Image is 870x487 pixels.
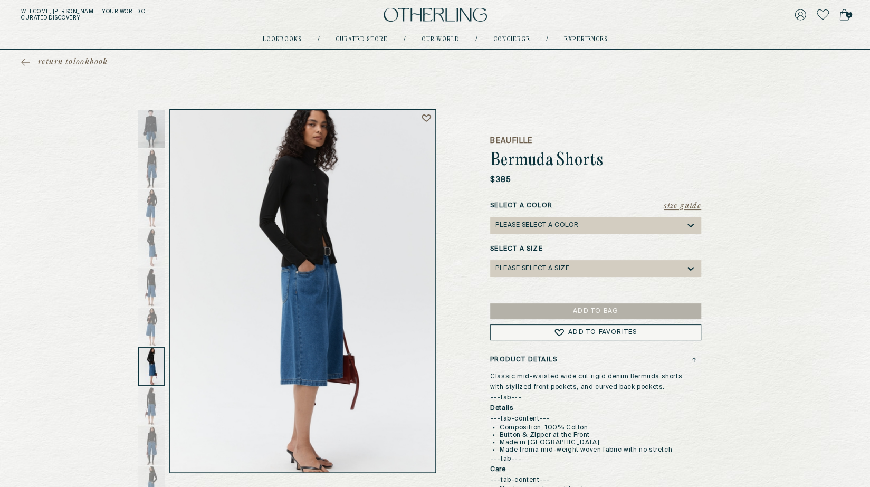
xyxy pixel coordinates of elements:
div: / [404,35,406,44]
li: Made from [500,446,672,454]
span: 0 [846,12,852,18]
img: Thumbnail 2 [138,149,165,188]
li: Button & Zipper at the Front [500,432,672,439]
button: Add to Bag [490,303,701,319]
li: Composition: 100% Cotton [500,424,672,432]
span: Classic mid-waisted wide cut rigid denim Bermuda shorts with stylized front pockets, and curved b... [490,374,682,390]
label: Select a Color [490,201,701,211]
img: Thumbnail 3 [138,189,165,227]
a: Our world [422,37,460,42]
div: / [318,35,320,44]
div: Please select a Color [495,222,579,229]
p: ---tab--- [490,393,521,403]
p: ---tab--- [490,454,521,464]
img: Thumbnail 4 [138,228,165,267]
b: Care [490,466,505,473]
img: Thumbnail 1 [138,110,165,148]
p: $385 [490,175,512,185]
label: Select a Size [490,244,701,254]
img: Thumbnail 8 [138,387,165,425]
a: 0 [839,7,849,22]
h3: Product Details [490,356,557,364]
span: Add to Favorites [568,329,636,336]
div: Please select a Size [495,265,569,272]
h1: Bermuda Shorts [490,151,701,170]
img: Thumbnail 5 [138,268,165,307]
span: a mid-weight woven fabric with no stretch [534,447,672,453]
h5: Beaufille [490,136,701,146]
img: Thumbnail 9 [138,426,165,465]
a: concierge [493,37,530,42]
li: Made in [GEOGRAPHIC_DATA] [500,439,672,446]
p: ---tab-content--- [490,475,550,485]
button: Size Guide [664,201,701,212]
img: logo [384,8,487,22]
a: lookbooks [263,37,302,42]
p: ---tab-content--- [490,414,550,424]
a: return tolookbook [21,57,108,68]
h5: Welcome, [PERSON_NAME] . Your world of curated discovery. [21,8,270,21]
img: Thumbnail 6 [138,308,165,346]
button: Add to Favorites [490,324,701,340]
span: return to lookbook [38,57,108,68]
div: / [475,35,477,44]
a: Curated store [336,37,388,42]
div: / [546,35,548,44]
b: Details [490,405,513,412]
a: experiences [564,37,608,42]
img: Bermuda Shorts [170,110,436,472]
